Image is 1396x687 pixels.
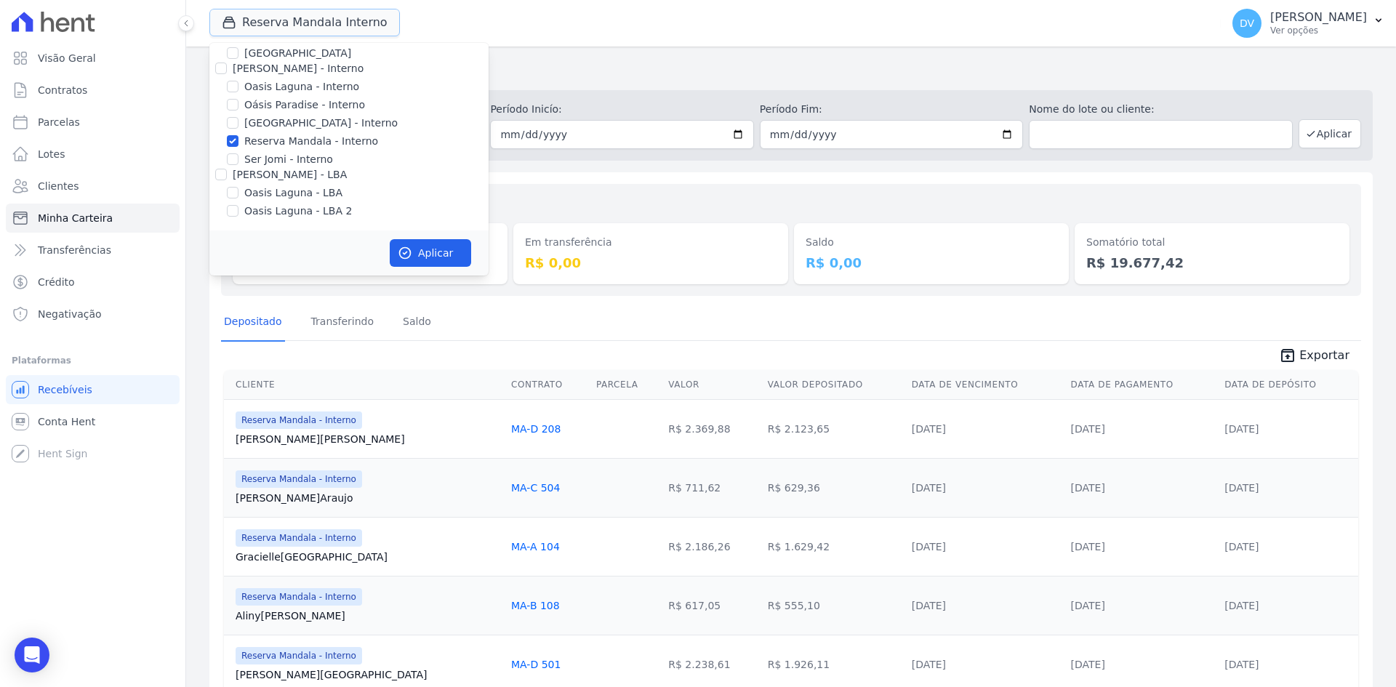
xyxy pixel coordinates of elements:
td: R$ 711,62 [662,458,762,517]
td: R$ 617,05 [662,576,762,635]
button: Reserva Mandala Interno [209,9,400,36]
p: [PERSON_NAME] [1270,10,1367,25]
a: Crédito [6,268,180,297]
a: unarchive Exportar [1267,347,1361,367]
span: DV [1240,18,1254,28]
label: [GEOGRAPHIC_DATA] [244,46,351,61]
a: Transferindo [308,304,377,342]
label: Oásis Paradise - Interno [244,97,365,113]
a: [DATE] [912,482,946,494]
td: R$ 2.186,26 [662,517,762,576]
label: [GEOGRAPHIC_DATA] - Interno [244,116,398,131]
span: Reserva Mandala - Interno [236,588,362,606]
a: Visão Geral [6,44,180,73]
label: Ser Jomi - Interno [244,152,333,167]
th: Data de Pagamento [1065,370,1219,400]
a: Negativação [6,300,180,329]
th: Data de Vencimento [906,370,1065,400]
td: R$ 1.629,42 [762,517,906,576]
a: Clientes [6,172,180,201]
th: Parcela [590,370,662,400]
a: [DATE] [1224,423,1259,435]
a: Depositado [221,304,285,342]
dt: Saldo [806,235,1057,250]
dt: Em transferência [525,235,777,250]
label: Oasis Laguna - LBA [244,185,342,201]
a: MA-D 501 [511,659,561,670]
a: Contratos [6,76,180,105]
th: Valor Depositado [762,370,906,400]
span: Transferências [38,243,111,257]
a: Lotes [6,140,180,169]
span: Parcelas [38,115,80,129]
dd: R$ 19.677,42 [1086,253,1338,273]
p: Ver opções [1270,25,1367,36]
span: Reserva Mandala - Interno [236,647,362,664]
a: Transferências [6,236,180,265]
td: R$ 2.123,65 [762,399,906,458]
a: Gracielle[GEOGRAPHIC_DATA] [236,550,500,564]
th: Valor [662,370,762,400]
span: Reserva Mandala - Interno [236,529,362,547]
dt: Somatório total [1086,235,1338,250]
dd: R$ 0,00 [525,253,777,273]
td: R$ 629,36 [762,458,906,517]
a: MA-C 504 [511,482,560,494]
td: R$ 2.369,88 [662,399,762,458]
th: Contrato [505,370,590,400]
span: Visão Geral [38,51,96,65]
label: Oasis Laguna - Interno [244,79,359,95]
a: Aliny[PERSON_NAME] [236,608,500,623]
span: Exportar [1299,347,1349,364]
th: Data de Depósito [1219,370,1358,400]
a: [DATE] [1071,659,1105,670]
a: [DATE] [1224,600,1259,611]
span: Reserva Mandala - Interno [236,470,362,488]
span: Contratos [38,83,87,97]
th: Cliente [224,370,505,400]
label: Nome do lote ou cliente: [1029,102,1292,117]
a: [DATE] [1224,659,1259,670]
a: Conta Hent [6,407,180,436]
a: [PERSON_NAME]Araujo [236,491,500,505]
a: [DATE] [1071,423,1105,435]
a: [DATE] [1071,541,1105,553]
button: Aplicar [390,239,471,267]
a: MA-B 108 [511,600,560,611]
a: Parcelas [6,108,180,137]
label: Período Inicío: [490,102,753,117]
button: Aplicar [1299,119,1361,148]
a: Recebíveis [6,375,180,404]
a: [DATE] [912,600,946,611]
span: Reserva Mandala - Interno [236,411,362,429]
div: Plataformas [12,352,174,369]
span: Conta Hent [38,414,95,429]
a: [DATE] [1071,600,1105,611]
span: Minha Carteira [38,211,113,225]
label: Reserva Mandala - Interno [244,134,378,149]
label: Período Fim: [760,102,1023,117]
div: Open Intercom Messenger [15,638,49,672]
a: [DATE] [1224,482,1259,494]
a: MA-A 104 [511,541,560,553]
a: Minha Carteira [6,204,180,233]
i: unarchive [1279,347,1296,364]
a: MA-D 208 [511,423,561,435]
a: [PERSON_NAME][GEOGRAPHIC_DATA] [236,667,500,682]
a: [DATE] [1071,482,1105,494]
a: [DATE] [1224,541,1259,553]
span: Recebíveis [38,382,92,397]
label: Oasis Laguna - LBA 2 [244,204,352,219]
a: Saldo [400,304,434,342]
button: DV [PERSON_NAME] Ver opções [1221,3,1396,44]
td: R$ 555,10 [762,576,906,635]
a: [PERSON_NAME][PERSON_NAME] [236,432,500,446]
a: [DATE] [912,541,946,553]
span: Clientes [38,179,79,193]
label: [PERSON_NAME] - Interno [233,63,364,74]
a: [DATE] [912,423,946,435]
label: [PERSON_NAME] - LBA [233,169,347,180]
dd: R$ 0,00 [806,253,1057,273]
span: Negativação [38,307,102,321]
a: [DATE] [912,659,946,670]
